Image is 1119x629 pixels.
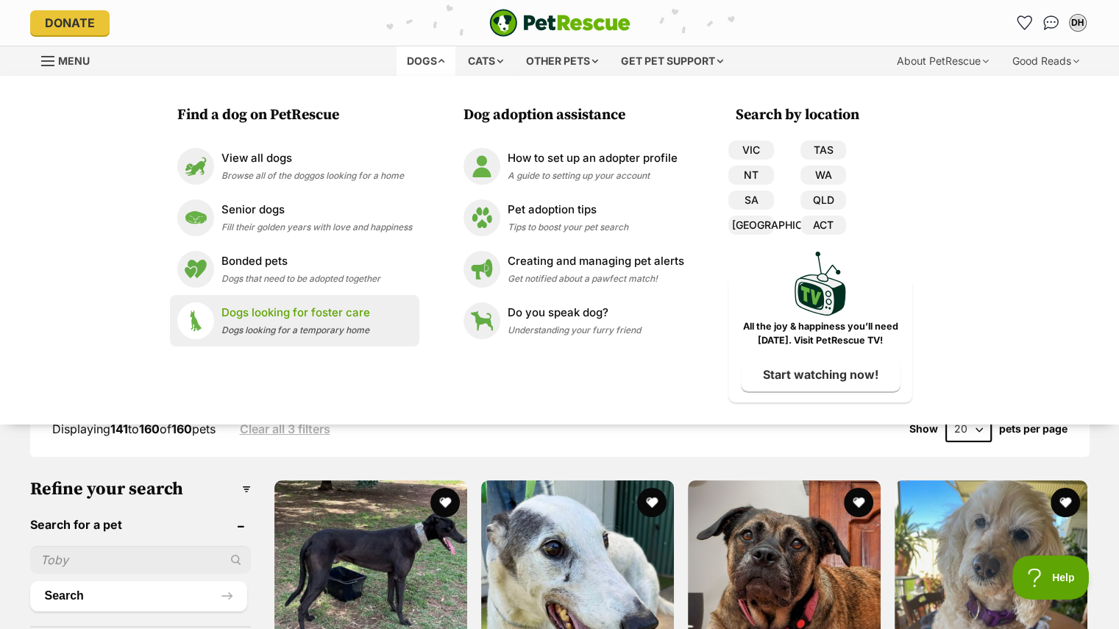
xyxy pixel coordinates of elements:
[177,251,214,288] img: Bonded pets
[508,170,650,181] span: A guide to setting up your account
[58,54,90,67] span: Menu
[728,216,774,235] a: [GEOGRAPHIC_DATA]
[741,358,900,391] a: Start watching now!
[463,199,500,236] img: Pet adoption tips
[1043,15,1059,30] img: chat-41dd97257d64d25036548639549fe6c8038ab92f7586957e7f3b1b290dea8141.svg
[177,199,412,236] a: Senior dogs Senior dogs Fill their golden years with love and happiness
[728,166,774,185] a: NT
[1013,11,1037,35] a: Favourites
[508,273,658,284] span: Get notified about a pawfect match!
[221,150,404,167] p: View all dogs
[463,302,500,339] img: Do you speak dog?
[177,199,214,236] img: Senior dogs
[800,141,846,160] a: TAS
[221,273,380,284] span: Dogs that need to be adopted together
[30,10,110,35] a: Donate
[463,251,500,288] img: Creating and managing pet alerts
[458,46,514,76] div: Cats
[110,422,128,436] strong: 141
[1051,488,1081,517] button: favourite
[1066,11,1090,35] button: My account
[736,105,912,126] h3: Search by location
[177,302,412,339] a: Dogs looking for foster care Dogs looking for foster care Dogs looking for a temporary home
[728,141,774,160] a: VIC
[611,46,733,76] div: Get pet support
[508,324,641,335] span: Understanding your furry friend
[221,221,412,232] span: Fill their golden years with love and happiness
[430,488,460,517] button: favourite
[800,191,846,210] a: QLD
[52,422,216,436] span: Displaying to of pets
[508,150,678,167] p: How to set up an adopter profile
[221,202,412,218] p: Senior dogs
[489,9,630,37] a: PetRescue
[463,302,684,339] a: Do you speak dog? Do you speak dog? Understanding your furry friend
[508,253,684,270] p: Creating and managing pet alerts
[30,546,251,574] input: Toby
[1040,11,1063,35] a: Conversations
[637,488,667,517] button: favourite
[397,46,455,76] div: Dogs
[489,9,630,37] img: logo-e224e6f780fb5917bec1dbf3a21bbac754714ae5b6737aabdf751b685950b380.svg
[909,423,938,435] span: Show
[508,221,628,232] span: Tips to boost your pet search
[508,305,641,321] p: Do you speak dog?
[221,324,369,335] span: Dogs looking for a temporary home
[240,422,330,436] a: Clear all 3 filters
[463,148,500,185] img: How to set up an adopter profile
[30,581,247,611] button: Search
[1070,15,1085,30] div: DH
[887,46,999,76] div: About PetRescue
[177,251,412,288] a: Bonded pets Bonded pets Dogs that need to be adopted together
[30,518,251,531] header: Search for a pet
[516,46,608,76] div: Other pets
[999,423,1068,435] label: pets per page
[177,302,214,339] img: Dogs looking for foster care
[41,46,100,73] a: Menu
[1012,555,1090,600] iframe: Help Scout Beacon - Open
[844,488,873,517] button: favourite
[1002,46,1090,76] div: Good Reads
[139,422,160,436] strong: 160
[508,202,628,218] p: Pet adoption tips
[463,105,692,126] h3: Dog adoption assistance
[171,422,192,436] strong: 160
[177,148,412,185] a: View all dogs View all dogs Browse all of the doggos looking for a home
[463,148,684,185] a: How to set up an adopter profile How to set up an adopter profile A guide to setting up your account
[221,170,404,181] span: Browse all of the doggos looking for a home
[800,166,846,185] a: WA
[728,191,774,210] a: SA
[795,252,846,316] img: PetRescue TV logo
[30,479,251,500] h3: Refine your search
[739,320,901,348] p: All the joy & happiness you’ll need [DATE]. Visit PetRescue TV!
[463,251,684,288] a: Creating and managing pet alerts Creating and managing pet alerts Get notified about a pawfect ma...
[221,253,380,270] p: Bonded pets
[1013,11,1090,35] ul: Account quick links
[463,199,684,236] a: Pet adoption tips Pet adoption tips Tips to boost your pet search
[800,216,846,235] a: ACT
[177,148,214,185] img: View all dogs
[177,105,419,126] h3: Find a dog on PetRescue
[221,305,370,321] p: Dogs looking for foster care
